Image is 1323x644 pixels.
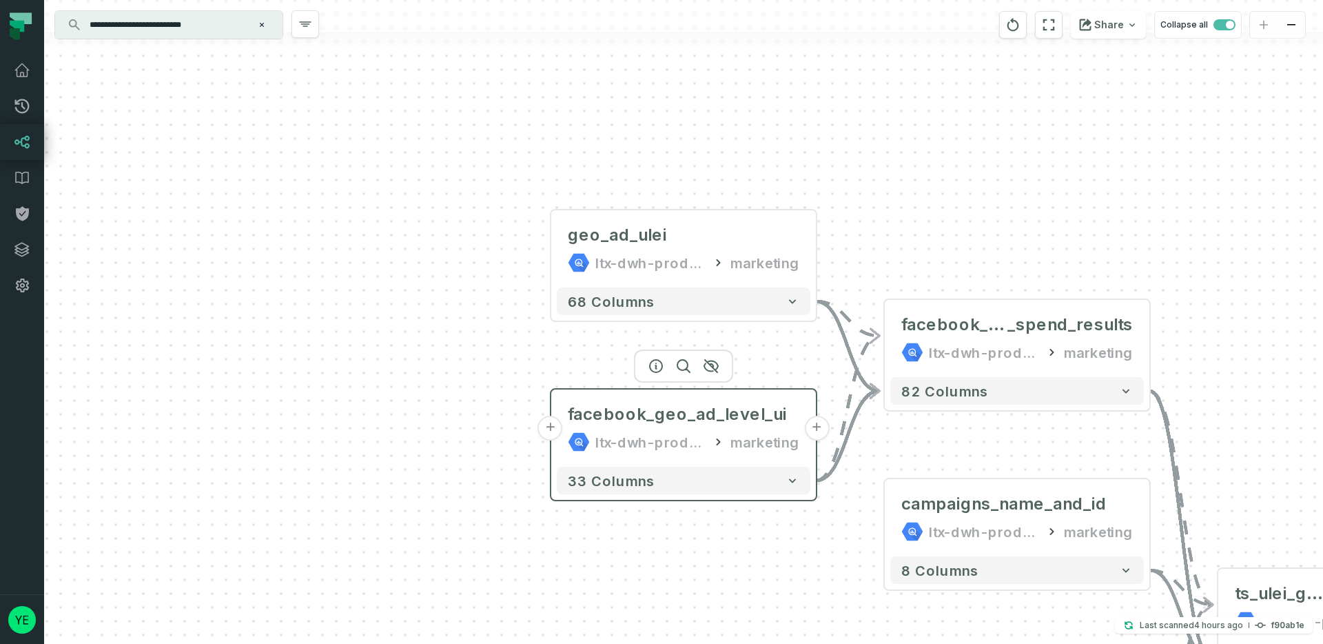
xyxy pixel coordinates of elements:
[1140,618,1243,632] p: Last scanned
[1115,617,1313,634] button: Last scanned[DATE] 5:59:59 AMf90ab1e
[568,472,655,489] span: 33 columns
[8,606,36,634] img: avatar of yedidya
[929,521,1039,543] div: ltx-dwh-prod-processed
[901,562,978,578] span: 8 columns
[804,416,829,441] button: +
[816,336,879,481] g: Edge from ca9c6b6a1930c569306a8d2c4fa18fcd to 1a4e495bff92b513b88e2f19759791ae
[730,431,799,453] div: marketing
[901,493,1107,515] div: campaigns_name_and_id
[568,403,787,425] div: facebook_geo_ad_level_ui
[929,341,1039,363] div: ltx-dwh-prod-processed
[1194,620,1243,630] relative-time: Sep 17, 2025, 5:59 AM GMT+3
[568,293,655,310] span: 68 columns
[568,224,667,246] div: geo_ad_ulei
[1154,11,1242,39] button: Collapse all
[1064,521,1133,543] div: marketing
[1071,11,1146,39] button: Share
[901,383,988,399] span: 82 columns
[595,431,706,453] div: ltx-dwh-prod-processed
[595,252,706,274] div: ltx-dwh-prod-processed
[901,314,1007,336] span: facebook_and_geo_ad_level
[901,314,1133,336] div: facebook_and_geo_ad_level_spend_results
[1278,12,1305,39] button: zoom out
[816,301,879,336] g: Edge from 6185f288aa4792764eb840c91ae55158 to 1a4e495bff92b513b88e2f19759791ae
[1149,570,1213,605] g: Edge from f3bea2534ebc0ed6a39cddc7c8b10119 to b504f5ed5d4b5d7144700914a8a7206a
[816,301,879,391] g: Edge from 6185f288aa4792764eb840c91ae55158 to 1a4e495bff92b513b88e2f19759791ae
[538,416,563,441] button: +
[730,252,799,274] div: marketing
[1271,621,1304,630] h4: f90ab1e
[1007,314,1133,336] span: _spend_results
[1149,391,1213,605] g: Edge from 1a4e495bff92b513b88e2f19759791ae to b504f5ed5d4b5d7144700914a8a7206a
[255,18,269,32] button: Clear search query
[1064,341,1133,363] div: marketing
